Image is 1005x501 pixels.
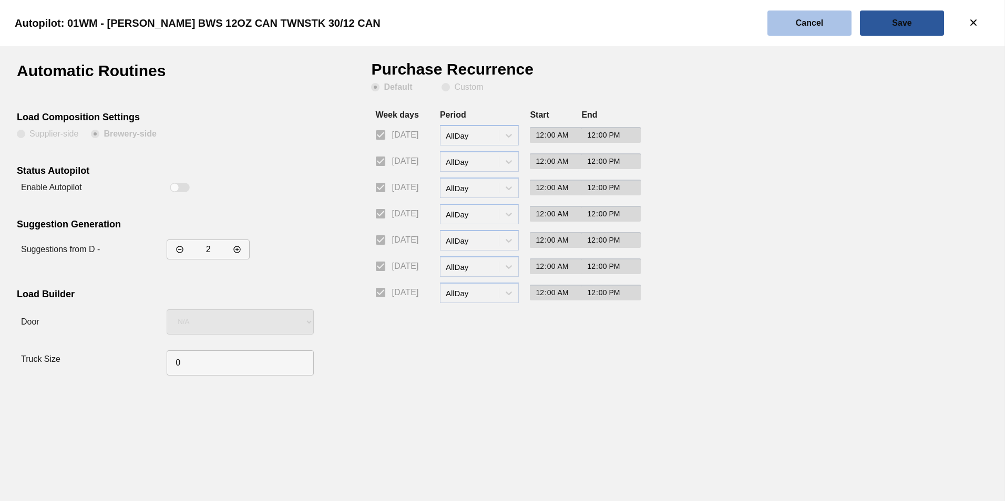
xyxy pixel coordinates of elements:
clb-radio-button: Custom [442,83,483,93]
div: Load Composition Settings [17,112,308,126]
label: Week days [375,110,418,119]
div: Suggestion Generation [17,219,308,233]
h1: Automatic Routines [17,63,203,87]
span: [DATE] [392,181,418,194]
label: Period [440,110,466,119]
clb-radio-button: Default [371,83,429,93]
label: Start [530,110,549,119]
label: Door [21,317,39,326]
clb-radio-button: Supplier-side [17,130,78,140]
label: Enable Autopilot [21,183,82,192]
clb-radio-button: Brewery-side [91,130,157,140]
label: Truck Size [21,354,60,363]
span: [DATE] [392,234,418,246]
span: [DATE] [392,260,418,273]
h1: Purchase Recurrence [371,63,558,83]
span: [DATE] [392,286,418,299]
span: [DATE] [392,129,418,141]
label: End [581,110,597,119]
span: [DATE] [392,155,418,168]
div: Status Autopilot [17,165,308,179]
span: [DATE] [392,207,418,220]
div: Load Builder [17,289,308,302]
label: Suggestions from D - [21,245,100,254]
